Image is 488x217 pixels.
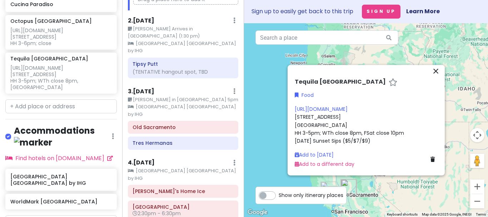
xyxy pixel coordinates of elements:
[362,5,400,19] button: Sign Up
[431,66,440,78] button: Close
[295,78,386,85] h6: Tequila [GEOGRAPHIC_DATA]
[279,191,343,199] span: Show only itinerary places
[128,96,239,103] small: [PERSON_NAME] in [GEOGRAPHIC_DATA] 5pm
[476,212,486,216] a: Terms
[10,173,111,186] h6: [GEOGRAPHIC_DATA] [GEOGRAPHIC_DATA] by IHG
[470,194,484,208] button: Zoom out
[10,55,88,62] h6: Tequila [GEOGRAPHIC_DATA]
[128,17,154,25] h6: 2 . [DATE]
[133,61,233,67] h6: Tipsy Putt
[14,137,52,148] img: marker
[10,65,111,91] div: [URL][DOMAIN_NAME] [STREET_ADDRESS] HH 3-5pm; WTh close 8pm, [GEOGRAPHIC_DATA]
[470,154,484,168] button: Drag Pegman onto the map to open Street View
[133,210,181,217] span: 2:30pm - 6:30pm
[10,198,111,205] h6: WorldMark [GEOGRAPHIC_DATA]
[255,30,398,45] input: Search a place
[246,208,269,217] img: Google
[128,167,239,182] small: [GEOGRAPHIC_DATA] [GEOGRAPHIC_DATA] by IHG
[10,1,111,8] h6: Cucina Paradiso
[133,124,233,130] h6: Old Sacramento
[338,177,359,198] div: Iron Horse Tavern - R St. Sacramento
[422,212,472,216] span: Map data ©2025 Google, INEGI
[246,208,269,217] a: Open this area in Google Maps (opens a new window)
[338,176,359,198] div: Tipsy Putt
[295,105,348,113] a: [URL][DOMAIN_NAME]
[389,78,397,87] a: Star place
[10,27,111,47] div: [URL][DOMAIN_NAME] [STREET_ADDRESS] HH 3-6pm; close
[319,183,341,205] div: Cucina Paradiso
[406,7,440,15] a: Learn More
[133,140,233,146] h6: Tres Hermanas
[128,159,155,167] h6: 4 . [DATE]
[470,128,484,142] button: Map camera controls
[10,18,92,24] h6: Octopus [GEOGRAPHIC_DATA]
[295,161,354,168] a: Add to a different day
[133,188,233,194] h6: Snoopy's Home Ice
[319,183,340,205] div: Speakeasy
[5,99,117,114] input: + Add place or address
[14,125,112,148] h4: Accommodations
[133,204,233,210] h6: Rancho Obi Wan
[295,91,314,99] a: Food
[133,69,233,75] div: (TENTATIVE hangout spot, TBD
[128,40,239,55] small: [GEOGRAPHIC_DATA] [GEOGRAPHIC_DATA] by IHG
[128,25,239,40] small: [PERSON_NAME] Arrives in [GEOGRAPHIC_DATA] (1:30 pm)
[430,156,438,163] a: Delete place
[128,103,239,118] small: [GEOGRAPHIC_DATA] [GEOGRAPHIC_DATA] by IHG
[319,184,340,205] div: Rancho Obi Wan
[470,179,484,194] button: Zoom in
[387,212,418,217] button: Keyboard shortcuts
[295,151,334,158] a: Add to [DATE]
[338,177,360,198] div: Tres Hermanas
[295,105,404,145] span: [STREET_ADDRESS] [GEOGRAPHIC_DATA] HH 3-5pm; WTh close 8pm, FSat close 10pm [DATE] Sunset Sips ($...
[432,67,440,75] i: close
[128,88,154,95] h6: 3 . [DATE]
[318,179,339,200] div: The Warm Puppy Café
[5,154,113,162] a: Find hotels on [DOMAIN_NAME]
